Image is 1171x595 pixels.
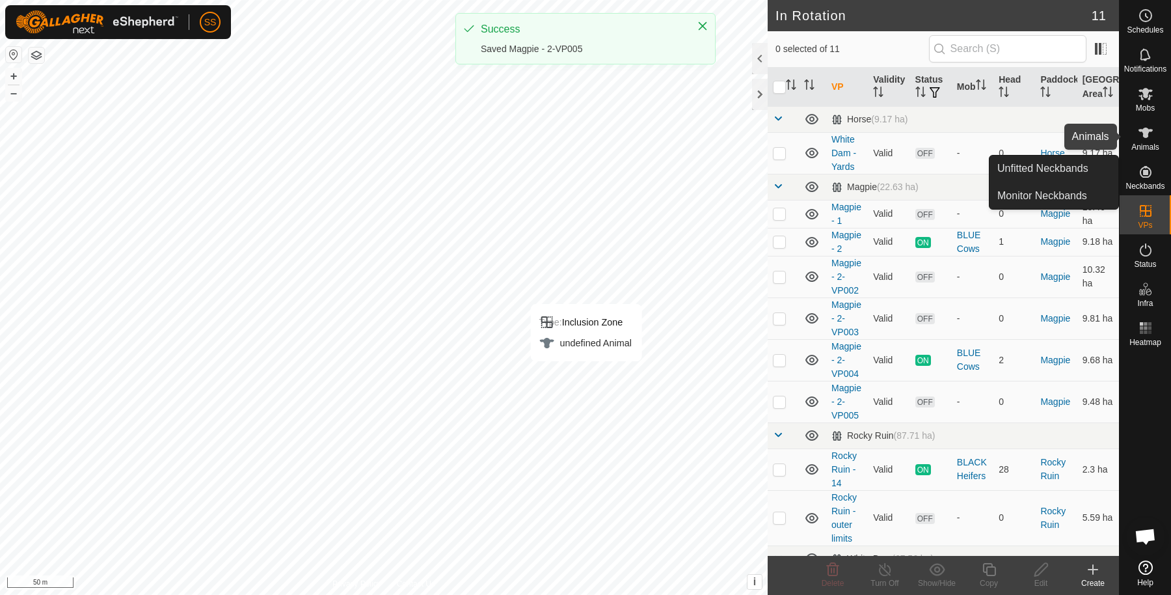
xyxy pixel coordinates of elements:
span: OFF [915,396,935,408]
div: White Dam [831,553,934,564]
input: Search (S) [929,35,1086,62]
a: Magpie - 1 [831,202,861,226]
div: undefined Animal [539,335,631,351]
span: SS [204,16,217,29]
td: 10.32 ha [1077,256,1119,297]
span: ON [915,464,931,475]
span: ON [915,237,931,248]
a: Contact Us [397,578,435,590]
a: Magpie [1040,313,1070,324]
div: Saved Magpie - 2-VP005 [481,42,684,56]
td: 0 [993,200,1035,228]
td: 0 [993,297,1035,339]
a: Magpie - 2-VP004 [831,341,861,379]
span: (67.56 ha) [892,553,934,564]
td: Valid [868,339,909,381]
span: Mobs [1136,104,1155,112]
td: 1 [993,228,1035,256]
p-sorticon: Activate to sort [999,89,1009,99]
div: Edit [1015,577,1067,589]
div: Turn Off [859,577,911,589]
div: - [957,312,988,325]
div: Open chat [1126,517,1165,556]
div: BLUE Cows [957,228,988,256]
td: 2.3 ha [1077,449,1119,490]
span: i [753,576,756,587]
span: OFF [915,148,935,159]
td: Valid [868,132,909,174]
p-sorticon: Activate to sort [1040,89,1051,99]
a: Magpie [1040,208,1070,219]
td: 0 [993,132,1035,174]
div: Magpie [831,182,919,193]
th: [GEOGRAPHIC_DATA] Area [1077,68,1119,107]
a: Magpie - 2-VP005 [831,383,861,421]
td: 2 [993,339,1035,381]
span: 11 [1092,6,1106,25]
th: VP [826,68,868,107]
a: Unfitted Neckbands [989,156,1118,182]
td: 28 [993,449,1035,490]
li: Monitor Neckbands [989,183,1118,209]
div: Copy [963,577,1015,589]
p-sorticon: Activate to sort [915,89,926,99]
span: Help [1137,579,1153,587]
td: 9.81 ha [1077,297,1119,339]
button: Close [693,17,712,35]
td: Valid [868,449,909,490]
p-sorticon: Activate to sort [976,81,986,92]
span: (22.63 ha) [877,182,919,192]
button: Map Layers [29,48,44,63]
span: VPs [1138,221,1152,229]
span: OFF [915,271,935,283]
span: Schedules [1127,26,1163,34]
p-sorticon: Activate to sort [1103,89,1113,99]
a: Rocky Ruin - 14 [831,450,857,488]
td: Valid [868,228,909,256]
span: ON [915,355,931,366]
th: Mob [952,68,993,107]
td: 0 [993,256,1035,297]
div: - [957,270,988,284]
td: 9.68 ha [1077,339,1119,381]
span: Unfitted Neckbands [997,161,1088,176]
span: (87.71 ha) [894,430,935,441]
td: 5.59 ha [1077,490,1119,546]
a: Magpie - 2 [831,230,861,254]
a: Help [1120,555,1171,592]
td: 0 [993,381,1035,422]
a: Horse [1040,148,1064,158]
div: Success [481,21,684,37]
div: Horse [831,114,908,125]
td: Valid [868,297,909,339]
span: Animals [1131,143,1159,151]
div: BLUE Cows [957,346,988,374]
a: Magpie - 2-VP002 [831,258,861,296]
button: + [6,68,21,84]
a: Magpie [1040,396,1070,407]
td: 9.18 ha [1077,228,1119,256]
span: Infra [1137,299,1153,307]
td: Valid [868,381,909,422]
a: Rocky Ruin - outer limits [831,492,857,544]
span: Neckbands [1125,182,1164,190]
span: OFF [915,209,935,220]
a: Privacy Policy [332,578,381,590]
img: Gallagher Logo [16,10,178,34]
div: - [957,395,988,409]
div: Show/Hide [911,577,963,589]
th: Head [993,68,1035,107]
span: (9.17 ha) [871,114,908,124]
p-sorticon: Activate to sort [873,89,883,99]
span: Heatmap [1129,339,1161,346]
span: OFF [915,313,935,324]
div: BLACK Heifers [957,456,988,483]
span: Delete [822,579,844,588]
th: Paddock [1035,68,1077,107]
button: Reset Map [6,47,21,62]
a: Magpie [1040,271,1070,282]
p-sorticon: Activate to sort [786,81,796,92]
button: – [6,85,21,101]
button: i [747,575,762,589]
